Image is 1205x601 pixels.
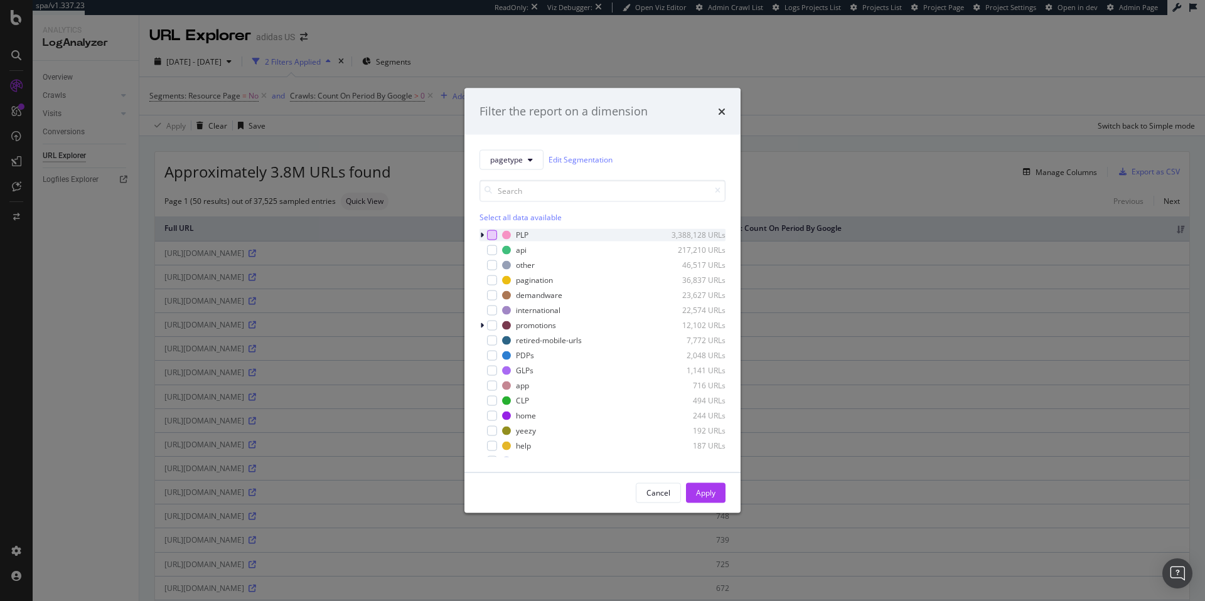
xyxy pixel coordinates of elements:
[516,395,529,406] div: CLP
[718,104,726,120] div: times
[664,380,726,391] div: 716 URLs
[686,482,726,503] button: Apply
[664,410,726,421] div: 244 URLs
[516,425,536,436] div: yeezy
[516,410,536,421] div: home
[516,275,553,285] div: pagination
[479,149,544,169] button: pagetype
[516,350,534,361] div: PDPs
[664,395,726,406] div: 494 URLs
[664,425,726,436] div: 192 URLs
[696,487,715,498] div: Apply
[664,335,726,346] div: 7,772 URLs
[646,487,670,498] div: Cancel
[664,290,726,300] div: 23,627 URLs
[516,320,556,331] div: promotions
[516,260,535,270] div: other
[664,320,726,331] div: 12,102 URLs
[516,440,531,451] div: help
[664,275,726,285] div: 36,837 URLs
[516,335,582,346] div: retired-mobile-urls
[664,245,726,255] div: 217,210 URLs
[516,230,528,240] div: PLP
[464,88,741,513] div: modal
[479,179,726,201] input: Search
[664,440,726,451] div: 187 URLs
[549,153,613,166] a: Edit Segmentation
[516,365,533,376] div: GLPs
[516,455,538,466] div: stores
[664,305,726,316] div: 22,574 URLs
[664,365,726,376] div: 1,141 URLs
[664,455,726,466] div: 34 URLs
[516,245,527,255] div: api
[1162,558,1192,588] div: Open Intercom Messenger
[490,154,523,165] span: pagetype
[636,482,681,503] button: Cancel
[664,230,726,240] div: 3,388,128 URLs
[516,290,562,300] div: demandware
[664,350,726,361] div: 2,048 URLs
[516,380,529,391] div: app
[479,211,726,222] div: Select all data available
[516,305,560,316] div: international
[664,260,726,270] div: 46,517 URLs
[479,104,648,120] div: Filter the report on a dimension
